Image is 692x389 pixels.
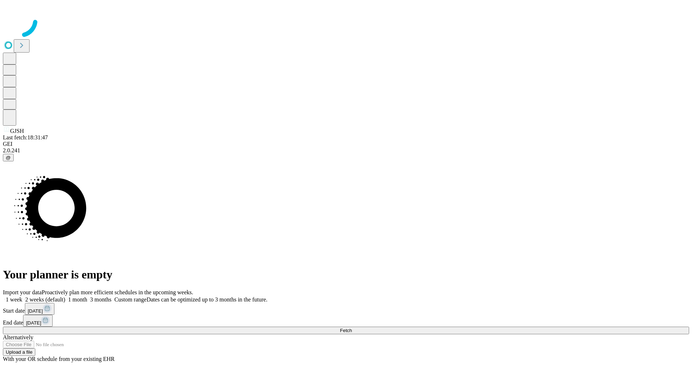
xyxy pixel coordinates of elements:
[26,320,41,326] span: [DATE]
[3,327,689,334] button: Fetch
[340,328,352,333] span: Fetch
[10,128,24,134] span: GJSH
[3,315,689,327] div: End date
[3,356,115,362] span: With your OR schedule from your existing EHR
[68,296,87,303] span: 1 month
[28,308,43,314] span: [DATE]
[3,289,42,295] span: Import your data
[6,155,11,160] span: @
[25,303,54,315] button: [DATE]
[90,296,111,303] span: 3 months
[25,296,65,303] span: 2 weeks (default)
[147,296,267,303] span: Dates can be optimized up to 3 months in the future.
[3,134,48,140] span: Last fetch: 18:31:47
[42,289,193,295] span: Proactively plan more efficient schedules in the upcoming weeks.
[3,348,35,356] button: Upload a file
[23,315,53,327] button: [DATE]
[114,296,146,303] span: Custom range
[3,154,14,161] button: @
[3,141,689,147] div: GEI
[3,303,689,315] div: Start date
[3,334,33,340] span: Alternatively
[3,268,689,281] h1: Your planner is empty
[3,147,689,154] div: 2.0.241
[6,296,22,303] span: 1 week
